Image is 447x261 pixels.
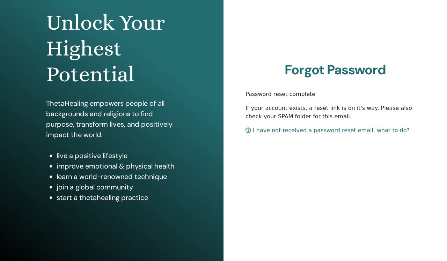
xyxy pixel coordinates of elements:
[46,10,178,88] h1: Unlock Your Highest Potential
[246,127,410,134] a: I have not received a password reset email, what to do?
[57,192,178,203] li: start a thetahealing practice
[246,104,425,121] p: If your account exists, a reset link is on it's way. Please also check your SPAM folder for this ...
[46,98,178,140] p: ThetaHealing empowers people of all backgrounds and religions to find purpose, transform lives, a...
[57,182,178,192] li: join a global community
[246,90,425,98] p: Password reset complete
[246,62,425,78] h2: Forgot Password
[57,171,178,182] li: learn a world-renowned technique
[57,161,178,171] li: improve emotional & physical health
[57,150,178,161] li: live a positive lifestyle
